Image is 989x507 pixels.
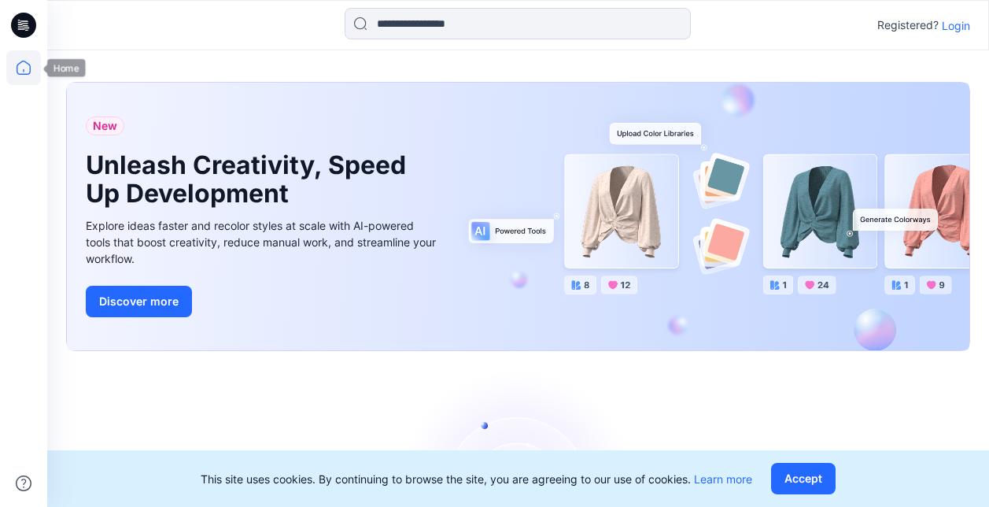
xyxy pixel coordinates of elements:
[86,286,440,317] a: Discover more
[93,117,117,135] span: New
[942,17,970,34] p: Login
[86,151,416,208] h1: Unleash Creativity, Speed Up Development
[694,472,752,486] a: Learn more
[86,286,192,317] button: Discover more
[877,16,939,35] p: Registered?
[86,217,440,267] div: Explore ideas faster and recolor styles at scale with AI-powered tools that boost creativity, red...
[201,471,752,487] p: This site uses cookies. By continuing to browse the site, you are agreeing to our use of cookies.
[771,463,836,494] button: Accept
